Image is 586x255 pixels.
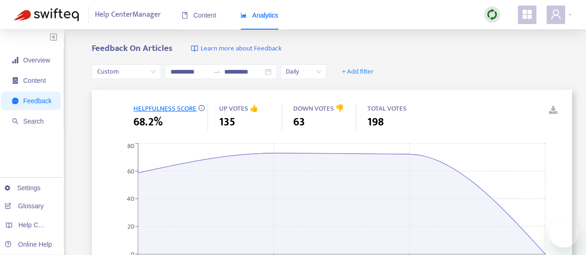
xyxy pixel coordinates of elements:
a: Settings [5,184,41,192]
b: Feedback On Articles [92,41,172,56]
span: 135 [219,114,235,131]
span: signal [12,57,19,63]
span: Content [23,77,46,84]
span: book [182,12,188,19]
span: Feedback [23,97,51,105]
span: + Add filter [342,66,374,77]
tspan: 40 [127,193,134,204]
span: 68.2% [133,114,163,131]
a: Glossary [5,202,44,210]
a: Learn more about Feedback [191,44,282,54]
span: user [550,9,561,20]
iframe: メッセージングウィンドウを開くボタン [549,218,579,248]
span: Learn more about Feedback [201,44,282,54]
span: to [213,68,221,75]
span: 198 [367,114,384,131]
span: area-chart [240,12,247,19]
img: sync.dc5367851b00ba804db3.png [486,9,498,20]
span: Help Center Manager [95,6,161,24]
img: image-link [191,45,198,52]
tspan: 60 [127,166,134,176]
span: DOWN VOTES 👎 [293,103,344,114]
span: Analytics [240,12,278,19]
a: Online Help [5,241,52,248]
button: + Add filter [335,64,381,79]
span: Help Centers [19,221,57,229]
span: Overview [23,56,50,64]
span: search [12,118,19,124]
span: Daily [286,65,321,79]
tspan: 80 [127,141,134,151]
span: TOTAL VOTES [367,103,407,114]
span: container [12,77,19,84]
tspan: 20 [127,221,134,232]
span: HELPFULNESS SCORE [133,103,196,114]
span: 63 [293,114,305,131]
span: UP VOTES 👍 [219,103,258,114]
img: Swifteq [14,8,79,21]
span: Content [182,12,216,19]
span: Search [23,118,44,125]
span: message [12,98,19,104]
span: Custom [97,65,156,79]
span: appstore [522,9,533,20]
span: swap-right [213,68,221,75]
